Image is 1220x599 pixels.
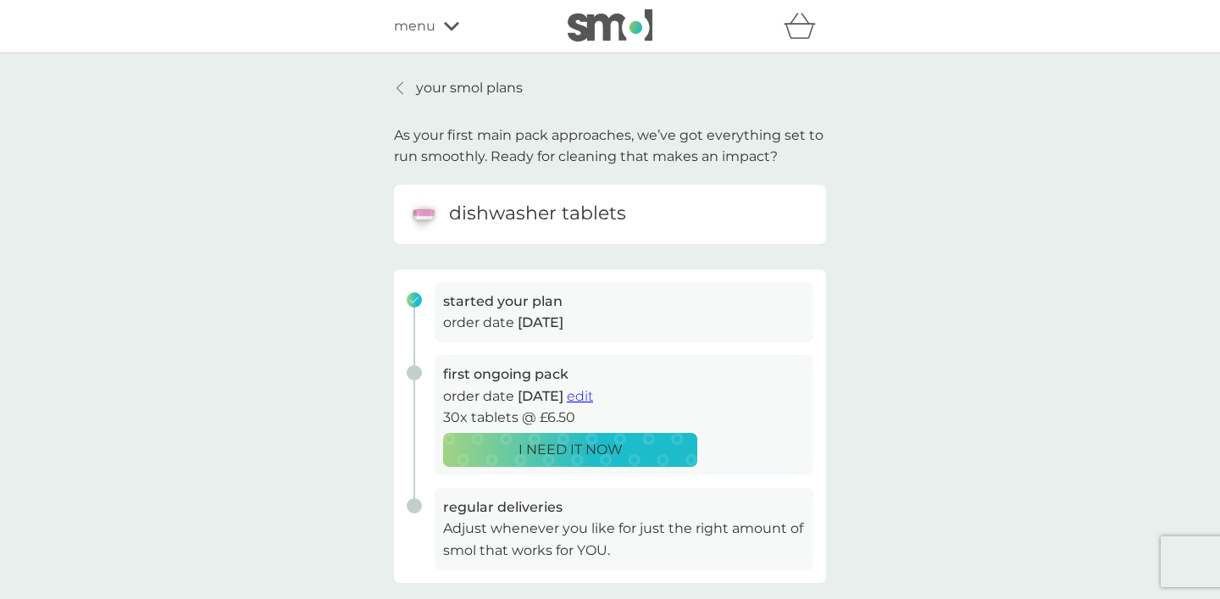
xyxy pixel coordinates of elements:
[443,385,805,408] p: order date
[443,496,805,519] h3: regular deliveries
[449,201,626,227] h6: dishwasher tablets
[443,363,805,385] h3: first ongoing pack
[443,291,805,313] h3: started your plan
[443,433,697,467] button: I NEED IT NOW
[394,125,826,168] p: As your first main pack approaches, we’ve got everything set to run smoothly. Ready for cleaning ...
[443,312,805,334] p: order date
[416,77,523,99] p: your smol plans
[567,385,593,408] button: edit
[443,407,805,429] p: 30x tablets @ £6.50
[518,439,623,461] p: I NEED IT NOW
[567,388,593,404] span: edit
[568,9,652,42] img: smol
[394,77,523,99] a: your smol plans
[407,197,441,231] img: dishwasher tablets
[518,388,563,404] span: [DATE]
[784,9,826,43] div: basket
[518,314,563,330] span: [DATE]
[443,518,805,561] p: Adjust whenever you like for just the right amount of smol that works for YOU.
[394,15,435,37] span: menu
